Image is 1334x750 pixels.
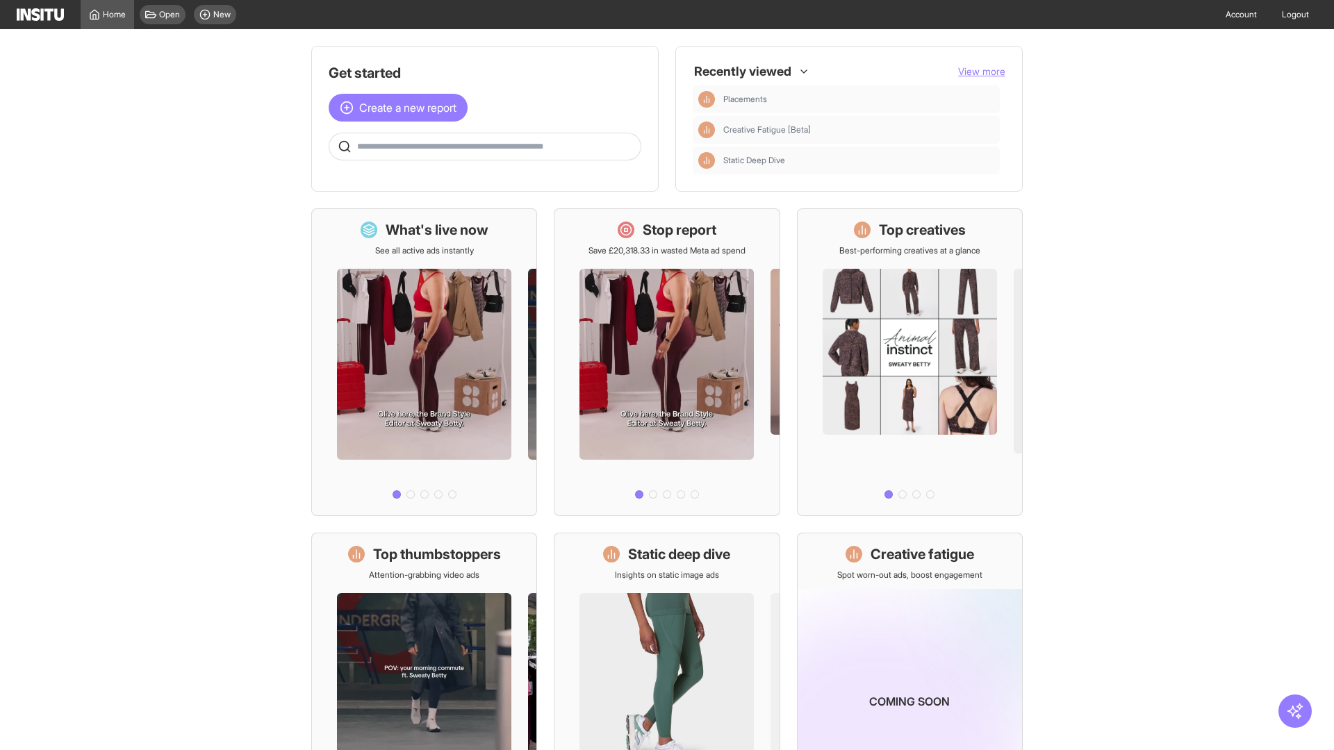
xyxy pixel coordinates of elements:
span: View more [958,65,1005,77]
p: Insights on static image ads [615,569,719,581]
p: Best-performing creatives at a glance [839,245,980,256]
span: Placements [723,94,994,105]
span: Creative Fatigue [Beta] [723,124,811,135]
h1: Static deep dive [628,544,730,564]
h1: Stop report [643,220,716,240]
div: Insights [698,152,715,169]
button: View more [958,65,1005,78]
p: Attention-grabbing video ads [369,569,479,581]
span: Static Deep Dive [723,155,785,166]
button: Create a new report [329,94,468,122]
h1: Get started [329,63,641,83]
div: Insights [698,91,715,108]
p: See all active ads instantly [375,245,474,256]
span: Open [159,9,180,20]
h1: Top thumbstoppers [373,544,501,564]
div: Insights [698,122,715,138]
a: Top creativesBest-performing creatives at a glance [797,208,1023,516]
span: Placements [723,94,767,105]
span: Creative Fatigue [Beta] [723,124,994,135]
h1: Top creatives [879,220,966,240]
a: What's live nowSee all active ads instantly [311,208,537,516]
span: Home [103,9,126,20]
span: Static Deep Dive [723,155,994,166]
img: Logo [17,8,64,21]
p: Save £20,318.33 in wasted Meta ad spend [588,245,746,256]
h1: What's live now [386,220,488,240]
span: New [213,9,231,20]
span: Create a new report [359,99,456,116]
a: Stop reportSave £20,318.33 in wasted Meta ad spend [554,208,780,516]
